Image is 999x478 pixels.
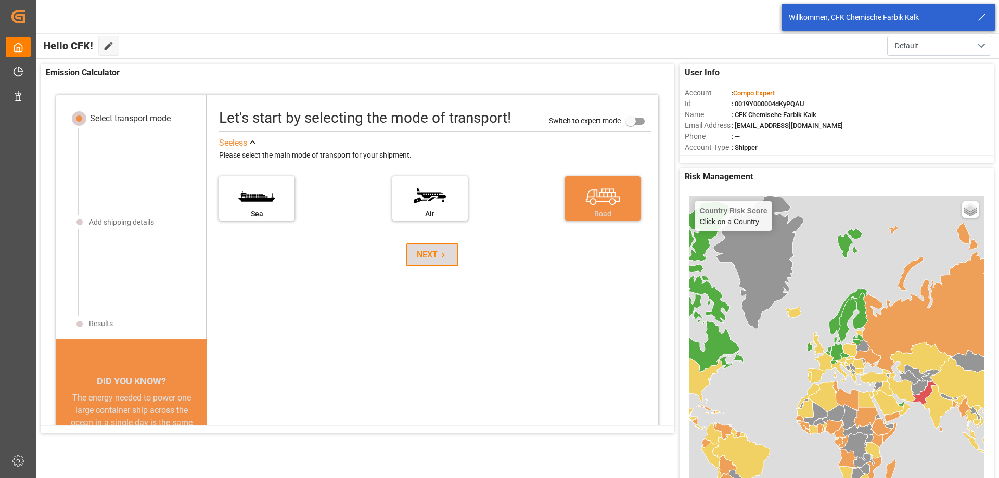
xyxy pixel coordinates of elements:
[685,171,753,183] span: Risk Management
[732,133,740,140] span: : —
[69,392,194,467] div: The energy needed to power one large container ship across the ocean in a single day is the same ...
[733,89,775,97] span: Compo Expert
[56,370,207,392] div: DID YOU KNOW?
[700,206,767,226] div: Click on a Country
[685,131,732,142] span: Phone
[685,142,732,153] span: Account Type
[685,120,732,131] span: Email Address
[417,249,449,261] div: NEXT
[789,12,968,23] div: Willkommen, CFK Chemische Farbik Kalk
[549,116,621,124] span: Switch to expert mode
[700,206,767,215] h4: Country Risk Score
[895,41,918,51] span: Default
[90,112,171,125] div: Select transport mode
[219,149,651,162] div: Please select the main mode of transport for your shipment.
[570,209,635,219] div: Road
[406,243,458,266] button: NEXT
[685,98,732,109] span: Id
[219,107,511,129] div: Let's start by selecting the mode of transport!
[962,201,979,218] a: Layers
[732,89,775,97] span: :
[732,100,804,108] span: : 0019Y000004dKyPQAU
[43,36,93,56] span: Hello CFK!
[732,111,816,119] span: : CFK Chemische Farbik Kalk
[89,217,154,228] div: Add shipping details
[219,137,247,149] div: See less
[398,209,463,219] div: Air
[732,144,758,151] span: : Shipper
[685,67,720,79] span: User Info
[89,318,113,329] div: Results
[732,122,843,130] span: : [EMAIL_ADDRESS][DOMAIN_NAME]
[685,87,732,98] span: Account
[887,36,991,56] button: open menu
[685,109,732,120] span: Name
[46,67,120,79] span: Emission Calculator
[224,209,289,219] div: Sea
